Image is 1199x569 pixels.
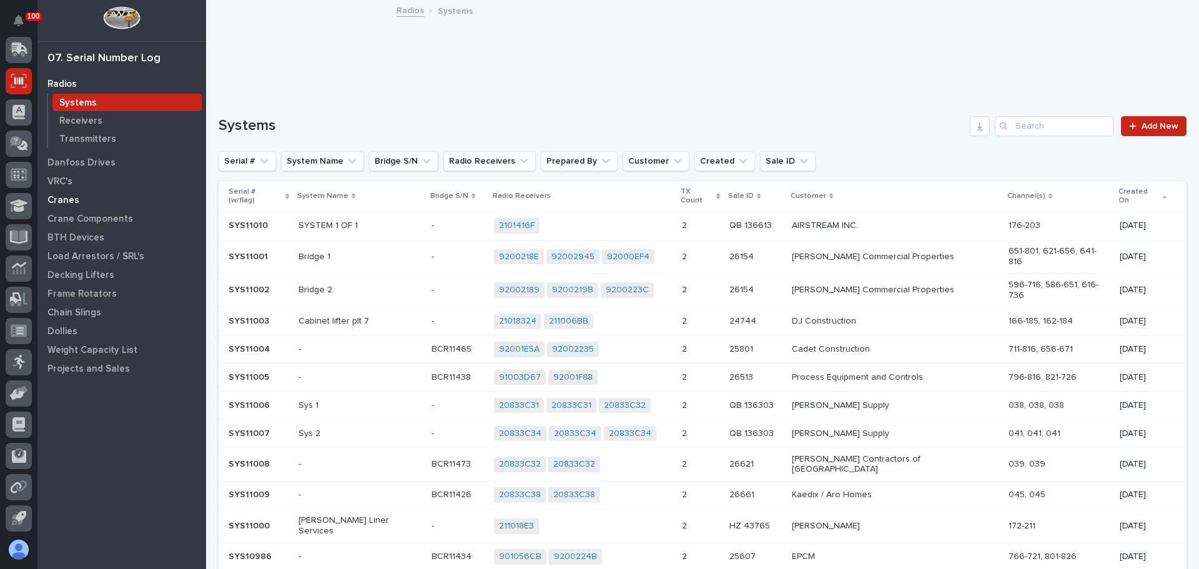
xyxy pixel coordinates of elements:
a: 211018E3 [499,521,534,532]
a: 20833C31 [551,400,591,411]
p: SYS11005 [229,370,272,383]
tr: SYS11006SYS11006 Sys 1-- 20833C31 20833C31 20833C32 22 QB 136303QB 136303 [PERSON_NAME] Supply038... [219,392,1187,420]
a: Dollies [37,322,206,340]
p: Cranes [47,195,79,206]
a: 20833C31 [499,400,539,411]
button: Sale ID [760,151,816,171]
p: 26621 [729,457,756,470]
div: 07. Serial Number Log [47,52,160,66]
p: 25801 [729,342,756,355]
p: [PERSON_NAME] [792,521,999,532]
p: SYS11008 [229,457,272,470]
p: Sys 2 [299,428,422,439]
button: Notifications [6,7,32,34]
p: Kaedix / Aro Homes [792,490,999,500]
button: Customer [623,151,689,171]
a: VRC's [37,172,206,190]
p: [DATE] [1120,521,1167,532]
p: Serial # (w/flag) [229,185,282,208]
p: BCR11426 [432,487,474,500]
p: SYS11006 [229,398,272,411]
p: HZ 43765 [729,518,772,532]
p: 2 [682,398,689,411]
div: Notifications100 [16,15,32,35]
p: Receivers [59,116,102,127]
p: [PERSON_NAME] Contractors of [GEOGRAPHIC_DATA] [792,454,999,475]
a: 20833C32 [553,459,595,470]
input: Search [995,116,1113,136]
a: 92001E5A [499,344,540,355]
p: Systems [59,97,97,109]
p: [DATE] [1120,459,1167,470]
tr: SYS11001SYS11001 Bridge 1-- 9200218E 92002945 92000EF4 22 2615426154 [PERSON_NAME] Commercial Pro... [219,240,1187,274]
p: - [432,218,437,231]
p: EPCM [792,552,999,562]
p: 2 [682,487,689,500]
a: 20833C34 [499,428,541,439]
p: 176-203 [1009,220,1110,231]
button: Bridge S/N [369,151,438,171]
a: 92002189 [499,285,540,295]
p: QB 136613 [729,218,774,231]
tr: SYS11004SYS11004 -BCR11465BCR11465 92001E5A 92002235 22 2580125801 Cadet Construction711-816, 656... [219,335,1187,364]
p: [DATE] [1120,344,1167,355]
p: - [432,314,437,327]
p: [DATE] [1120,285,1167,295]
tr: SYS11009SYS11009 -BCR11426BCR11426 20833C38 20833C38 22 2666126661 Kaedix / Aro Homes045, 045[DATE] [219,481,1187,509]
p: [DATE] [1120,552,1167,562]
p: [DATE] [1120,400,1167,411]
p: Transmitters [59,134,116,145]
p: QB 136303 [729,426,776,439]
a: 2101416F [499,220,535,231]
p: 2 [682,249,689,262]
p: 2 [682,457,689,470]
p: 039, 039 [1009,459,1110,470]
p: 2 [682,518,689,532]
p: 596-716, 586-651, 616-736 [1009,280,1110,301]
p: [DATE] [1120,490,1167,500]
p: Customer [791,189,826,203]
p: SYSTEM 1 OF 1 [299,220,422,231]
p: 711-816, 656-671 [1009,344,1110,355]
p: [PERSON_NAME] Supply [792,400,999,411]
p: 26154 [729,249,756,262]
p: - [299,344,422,355]
a: 21018324 [499,316,536,327]
p: Radios [47,79,77,90]
button: Serial # [219,151,276,171]
a: 9200223C [606,285,649,295]
p: [PERSON_NAME] Liner Services [299,515,422,537]
tr: SYS11007SYS11007 Sys 2-- 20833C34 20833C34 20833C34 22 QB 136303QB 136303 [PERSON_NAME] Supply041... [219,420,1187,448]
p: [DATE] [1120,372,1167,383]
p: BCR11438 [432,370,473,383]
p: Sys 1 [299,400,422,411]
p: 25607 [729,549,758,562]
a: 92002235 [552,344,594,355]
button: Radio Receivers [443,151,536,171]
a: Decking Lifters [37,265,206,284]
p: 2 [682,218,689,231]
a: Weight Capacity List [37,340,206,359]
p: Crane Components [47,214,133,225]
p: SYS11010 [229,218,270,231]
a: Chain Slings [37,303,206,322]
a: 92000EF4 [607,252,649,262]
p: 24744 [729,314,759,327]
a: 9200224B [554,552,597,562]
p: 172-211 [1009,521,1110,532]
p: - [432,249,437,262]
p: System Name [297,189,348,203]
a: Load Arrestors / SRL's [37,247,206,265]
p: SYS11003 [229,314,272,327]
tr: SYS11000SYS11000 [PERSON_NAME] Liner Services-- 211018E3 22 HZ 43765HZ 43765 [PERSON_NAME]172-211... [219,509,1187,543]
a: 20833C32 [499,459,541,470]
p: - [432,398,437,411]
p: [PERSON_NAME] Commercial Properties [792,252,999,262]
a: Radios [397,2,424,17]
p: Bridge 1 [299,252,422,262]
p: [PERSON_NAME] Commercial Properties [792,285,999,295]
p: 2 [682,370,689,383]
h1: Systems [219,117,965,135]
p: [PERSON_NAME] Supply [792,428,999,439]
